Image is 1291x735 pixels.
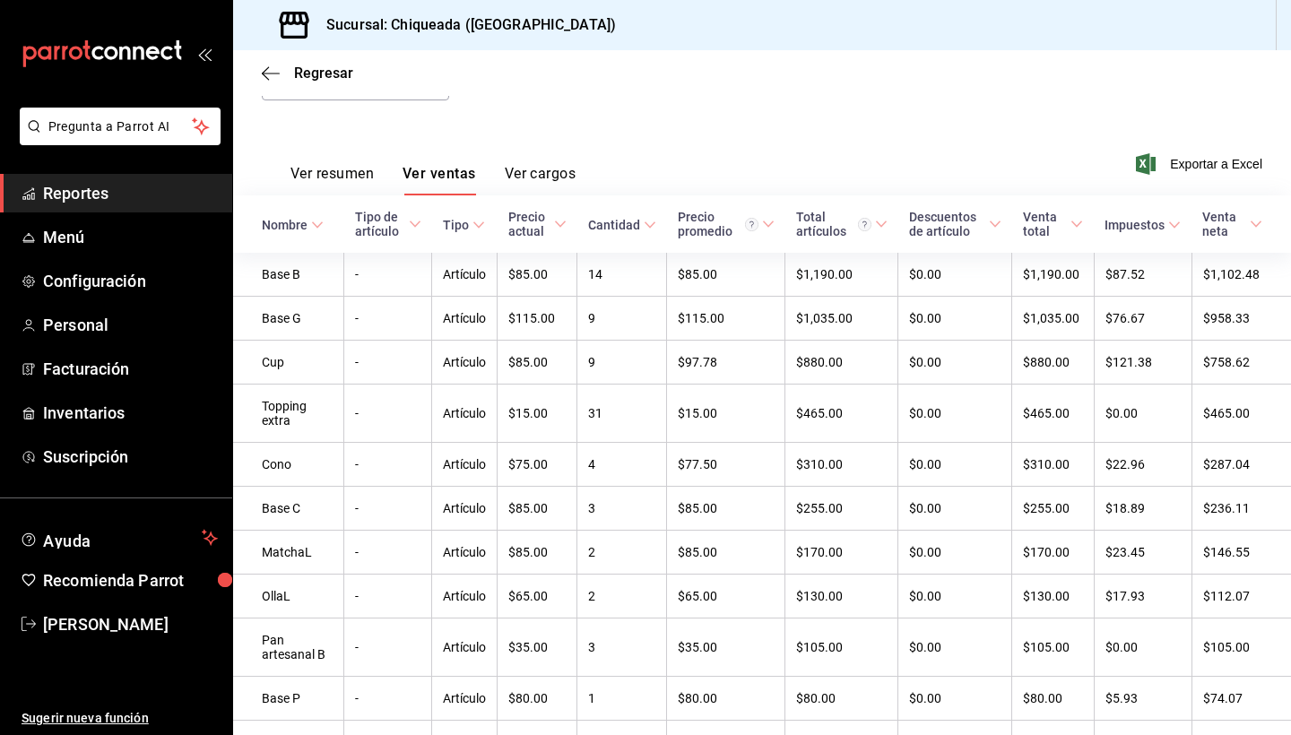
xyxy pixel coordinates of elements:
[785,487,898,531] td: $255.00
[432,618,498,677] td: Artículo
[1094,253,1191,297] td: $87.52
[344,297,432,341] td: -
[898,341,1012,385] td: $0.00
[577,385,667,443] td: 31
[667,385,785,443] td: $15.00
[1191,677,1291,721] td: $74.07
[344,487,432,531] td: -
[432,677,498,721] td: Artículo
[498,443,577,487] td: $75.00
[1012,531,1094,575] td: $170.00
[498,487,577,531] td: $85.00
[505,165,576,195] button: Ver cargos
[43,269,218,293] span: Configuración
[1012,487,1094,531] td: $255.00
[785,618,898,677] td: $105.00
[498,531,577,575] td: $85.00
[1012,385,1094,443] td: $465.00
[858,218,871,231] svg: El total artículos considera cambios de precios en los artículos así como costos adicionales por ...
[233,487,344,531] td: Base C
[432,297,498,341] td: Artículo
[443,218,485,232] span: Tipo
[745,218,758,231] svg: Precio promedio = Total artículos / cantidad
[262,218,324,232] span: Nombre
[233,575,344,618] td: OllaL
[432,443,498,487] td: Artículo
[785,531,898,575] td: $170.00
[22,709,218,728] span: Sugerir nueva función
[1012,297,1094,341] td: $1,035.00
[1202,210,1262,238] span: Venta neta
[785,575,898,618] td: $130.00
[355,210,421,238] span: Tipo de artículo
[785,385,898,443] td: $465.00
[1105,218,1181,232] span: Impuestos
[498,618,577,677] td: $35.00
[312,14,616,36] h3: Sucursal: Chiqueada ([GEOGRAPHIC_DATA])
[344,575,432,618] td: -
[290,165,576,195] div: navigation tabs
[233,253,344,297] td: Base B
[13,130,221,149] a: Pregunta a Parrot AI
[498,297,577,341] td: $115.00
[1023,210,1083,238] span: Venta total
[898,385,1012,443] td: $0.00
[43,568,218,592] span: Recomienda Parrot
[577,341,667,385] td: 9
[344,341,432,385] td: -
[1191,487,1291,531] td: $236.11
[577,443,667,487] td: 4
[1094,443,1191,487] td: $22.96
[1094,487,1191,531] td: $18.89
[577,531,667,575] td: 2
[432,253,498,297] td: Artículo
[1191,385,1291,443] td: $465.00
[1094,677,1191,721] td: $5.93
[577,575,667,618] td: 2
[48,117,193,136] span: Pregunta a Parrot AI
[577,297,667,341] td: 9
[1094,531,1191,575] td: $23.45
[508,210,567,238] span: Precio actual
[355,210,405,238] div: Tipo de artículo
[898,253,1012,297] td: $0.00
[344,677,432,721] td: -
[197,47,212,61] button: open_drawer_menu
[344,443,432,487] td: -
[233,677,344,721] td: Base P
[43,357,218,381] span: Facturación
[43,313,218,337] span: Personal
[233,531,344,575] td: MatchaL
[432,487,498,531] td: Artículo
[432,575,498,618] td: Artículo
[262,218,308,232] div: Nombre
[588,218,656,232] span: Cantidad
[262,65,353,82] button: Regresar
[577,487,667,531] td: 3
[785,443,898,487] td: $310.00
[667,677,785,721] td: $80.00
[1105,218,1165,232] div: Impuestos
[344,531,432,575] td: -
[1191,341,1291,385] td: $758.62
[1191,531,1291,575] td: $146.55
[577,677,667,721] td: 1
[43,612,218,636] span: [PERSON_NAME]
[796,210,888,238] span: Total artículos
[1012,575,1094,618] td: $130.00
[909,210,985,238] div: Descuentos de artículo
[1094,618,1191,677] td: $0.00
[1094,385,1191,443] td: $0.00
[785,341,898,385] td: $880.00
[233,297,344,341] td: Base G
[898,575,1012,618] td: $0.00
[498,341,577,385] td: $85.00
[498,677,577,721] td: $80.00
[43,181,218,205] span: Reportes
[432,385,498,443] td: Artículo
[785,253,898,297] td: $1,190.00
[290,165,374,195] button: Ver resumen
[1012,618,1094,677] td: $105.00
[785,297,898,341] td: $1,035.00
[667,253,785,297] td: $85.00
